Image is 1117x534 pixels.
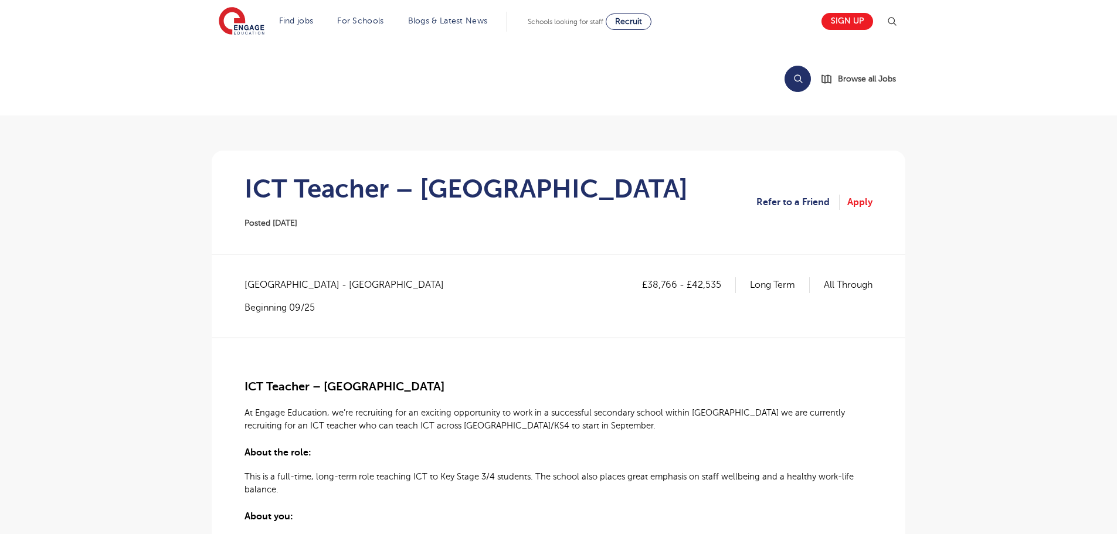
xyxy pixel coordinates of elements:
a: Recruit [606,13,651,30]
span: Posted [DATE] [245,219,297,227]
img: Engage Education [219,7,264,36]
span: ICT Teacher – [GEOGRAPHIC_DATA] [245,380,444,393]
span: Browse all Jobs [838,72,896,86]
a: Refer to a Friend [756,195,840,210]
button: Search [785,66,811,92]
h1: ICT Teacher – [GEOGRAPHIC_DATA] [245,174,688,203]
p: Beginning 09/25 [245,301,456,314]
span: About you: [245,511,293,522]
a: For Schools [337,16,383,25]
span: [GEOGRAPHIC_DATA] - [GEOGRAPHIC_DATA] [245,277,456,292]
a: Sign up [821,13,873,30]
span: Schools looking for staff [528,18,603,26]
a: Browse all Jobs [820,72,905,86]
a: Find jobs [279,16,314,25]
a: Apply [847,195,872,210]
span: Recruit [615,17,642,26]
a: Blogs & Latest News [408,16,488,25]
span: At Engage Education, we’re recruiting for an exciting opportunity to work in a successful seconda... [245,408,845,430]
p: All Through [824,277,872,292]
p: Long Term [750,277,810,292]
span: About the role: [245,447,311,458]
span: This is a full-time, long-term role teaching ICT to Key Stage 3/4 students. The school also place... [245,472,854,494]
p: £38,766 - £42,535 [642,277,736,292]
